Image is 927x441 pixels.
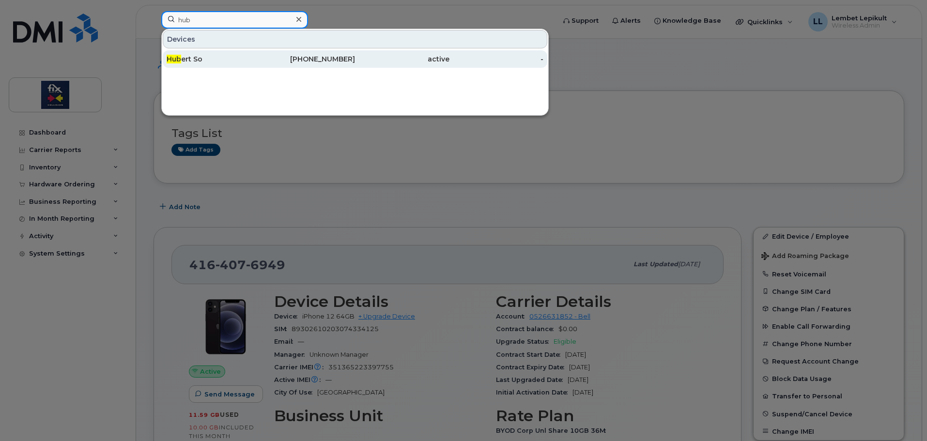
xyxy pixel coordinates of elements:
[163,30,547,48] div: Devices
[449,54,544,64] div: -
[167,55,181,63] span: Hub
[163,50,547,68] a: Hubert So[PHONE_NUMBER]active-
[167,54,261,64] div: ert So
[355,54,449,64] div: active
[261,54,355,64] div: [PHONE_NUMBER]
